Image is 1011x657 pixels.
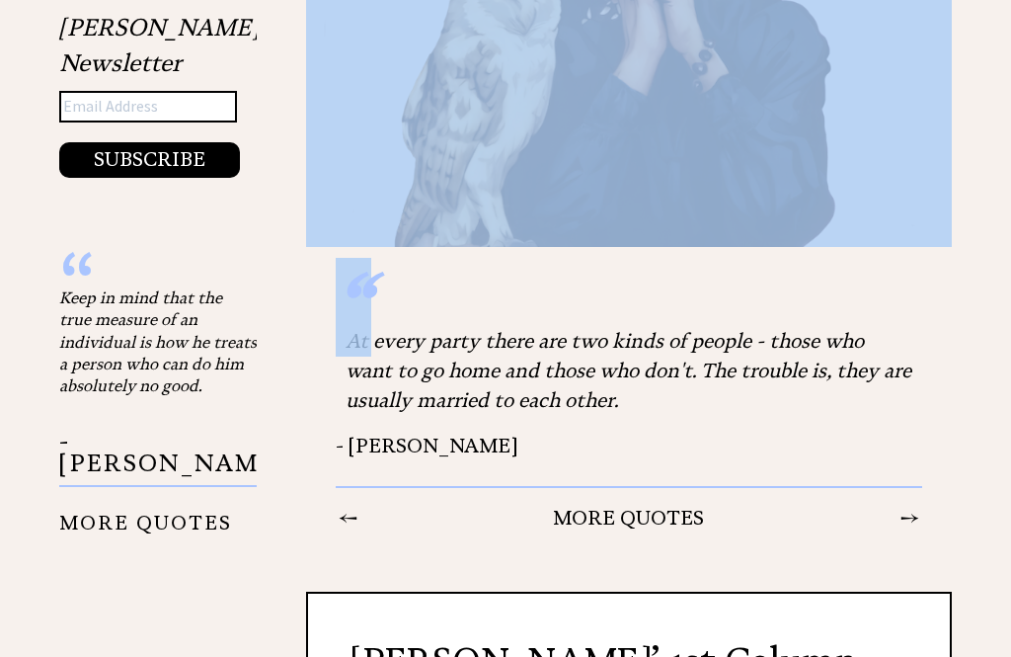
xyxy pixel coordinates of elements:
div: - [PERSON_NAME] [336,436,922,457]
a: MORE QUOTES [59,497,232,535]
div: At every party there are two kinds of people - those who want to go home and those who don't. The... [336,317,922,426]
button: SUBSCRIBE [59,143,240,179]
div: “ [336,297,922,317]
div: Keep in mind that the true measure of an individual is how he treats a person who can do him abso... [59,287,257,398]
input: Email Address [59,92,237,123]
p: - [PERSON_NAME] [59,432,285,488]
td: ← [338,506,358,532]
center: MORE QUOTES [402,507,855,531]
div: “ [59,268,257,287]
td: → [899,506,920,532]
div: [PERSON_NAME]'s Newsletter [59,11,274,179]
